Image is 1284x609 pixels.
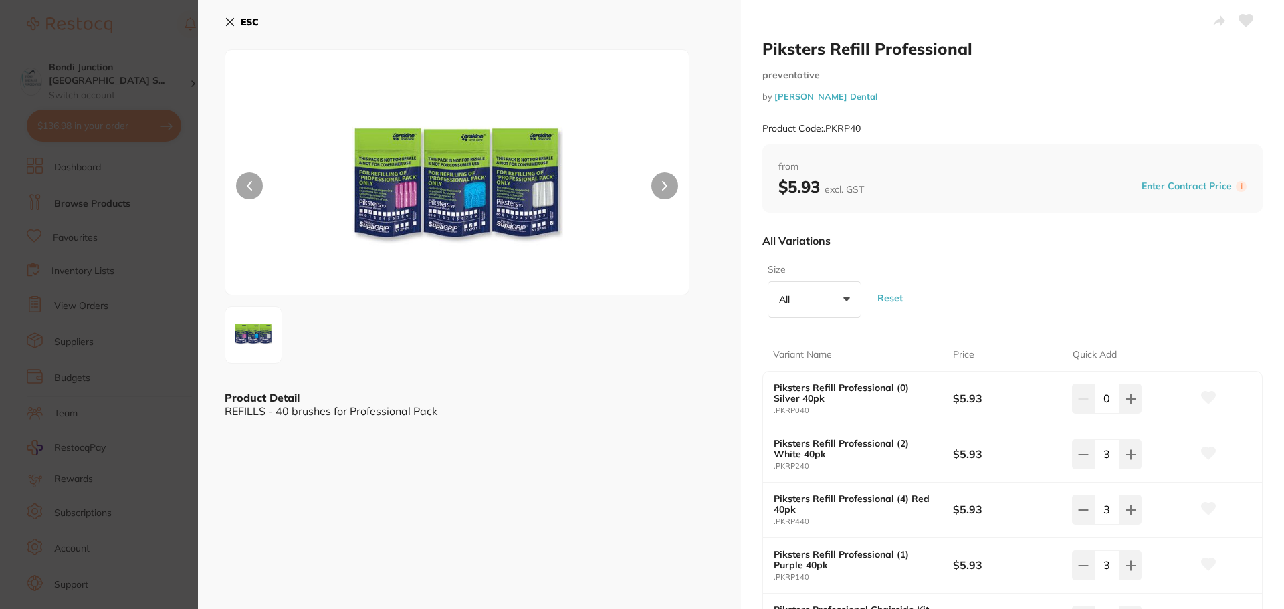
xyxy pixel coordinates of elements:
[774,493,935,515] b: Piksters Refill Professional (4) Red 40pk
[762,92,1263,102] small: by
[768,263,857,277] label: Size
[873,274,907,323] button: Reset
[762,123,861,134] small: Product Code: .PKRP40
[1236,181,1247,192] label: i
[774,549,935,570] b: Piksters Refill Professional (1) Purple 40pk
[774,438,935,459] b: Piksters Refill Professional (2) White 40pk
[241,16,259,28] b: ESC
[768,281,861,318] button: All
[225,11,259,33] button: ESC
[774,573,953,582] small: .PKRP140
[762,70,1263,81] small: preventative
[774,462,953,471] small: .PKRP240
[953,391,1061,406] b: $5.93
[773,348,832,362] p: Variant Name
[778,176,864,197] b: $5.93
[778,160,1247,174] span: from
[774,91,877,102] a: [PERSON_NAME] Dental
[229,311,278,359] img: ODYtNTEzLWpwZw
[774,517,953,526] small: .PKRP440
[762,39,1263,59] h2: Piksters Refill Professional
[1073,348,1117,362] p: Quick Add
[774,382,935,404] b: Piksters Refill Professional (0) Silver 40pk
[953,502,1061,517] b: $5.93
[774,406,953,415] small: .PKRP040
[953,558,1061,572] b: $5.93
[825,183,864,195] span: excl. GST
[225,405,714,417] div: REFILLS - 40 brushes for Professional Pack
[779,293,795,306] p: All
[762,234,831,247] p: All Variations
[318,84,597,295] img: ODYtNTEzLWpwZw
[225,391,300,404] b: Product Detail
[1138,180,1236,193] button: Enter Contract Price
[953,348,974,362] p: Price
[953,447,1061,461] b: $5.93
